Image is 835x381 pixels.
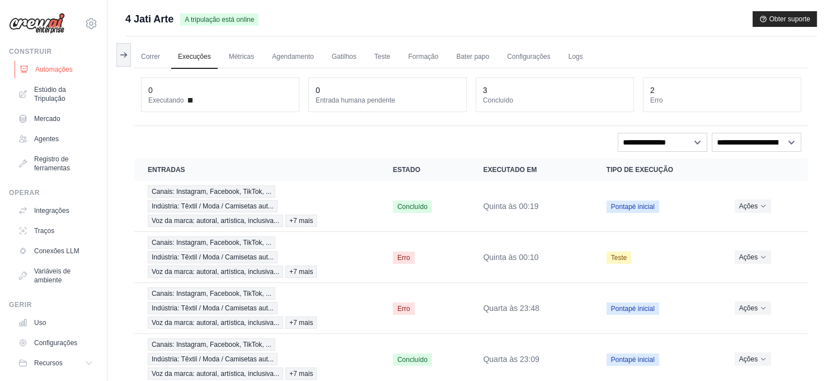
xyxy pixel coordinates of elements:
span: Concluído [393,354,432,366]
span: A tripulação está online [180,13,259,26]
a: Exibir detalhes de execução para canais [148,236,366,278]
span: Concluído [393,201,432,213]
a: Teste [368,45,397,69]
a: Integrações [13,202,98,220]
font: Conexões LLM [34,247,79,255]
span: +7 mais [285,317,317,329]
a: Bater papo [450,45,496,69]
div: 0 [316,85,320,96]
button: Obter suporte [753,11,817,27]
a: Configurações [500,45,557,69]
font: Obter suporte [770,15,810,24]
span: Voz da marca: autoral, artística, inclusiva... [148,317,283,329]
a: Formação [402,45,445,69]
div: Gerir [9,300,98,309]
div: Construir [9,47,98,56]
button: Ações para execução [735,199,771,213]
time: September 11, 2025 at 00:19 GMT-3 [484,202,539,211]
a: Registro de ferramentas [13,150,98,177]
a: Agendamento [265,45,321,69]
time: September 11, 2025 at 00:10 GMT-3 [484,253,539,262]
dt: Entrada humana pendente [316,96,459,105]
img: Logotipo [9,13,65,34]
span: Canais: Instagram, Facebook, TikTok, ... [148,287,275,300]
font: Variáveis de ambiente [34,267,93,285]
span: Canais: Instagram, Facebook, TikTok, ... [148,236,275,249]
a: Configurações [13,334,98,352]
button: Ações para execução [735,250,771,264]
font: Registro de ferramentas [34,155,93,173]
font: Ações [739,304,758,313]
span: Recursos [34,359,63,368]
span: Canais: Instagram, Facebook, TikTok, ... [148,338,275,351]
a: Execuções [171,45,218,69]
dt: Concluído [483,96,627,105]
th: Executado em [470,159,593,181]
a: Uso [13,314,98,332]
a: Conexões LLM [13,242,98,260]
a: Traços [13,222,98,240]
font: Estúdio da Tripulação [34,85,93,103]
dt: Erro [650,96,794,105]
span: Pontapé inicial [607,303,659,315]
font: Ações [739,202,758,211]
font: Ações [739,253,758,262]
span: Indústria: Têxtil / Moda / Camisetas aut... [148,302,278,314]
a: Exibir detalhes de execução para canais [148,287,366,329]
font: Configurações [34,338,77,347]
span: Voz da marca: autoral, artística, inclusiva... [148,215,283,227]
span: Pontapé inicial [607,354,659,366]
span: 4 Jati Arte [125,11,173,27]
font: Integrações [34,206,69,215]
div: 0 [148,85,153,96]
th: Estado [379,159,470,181]
a: Correr [134,45,167,69]
font: Mercado [34,114,60,123]
time: September 10, 2025 at 23:09 GMT-3 [484,355,540,364]
font: Automações [35,65,73,74]
span: Erro [393,252,415,264]
a: Agentes [13,130,98,148]
a: Exibir detalhes de execução para canais [148,185,366,227]
iframe: Chat Widget [779,327,835,381]
a: Gatilhos [325,45,363,69]
a: Logs [562,45,590,69]
a: Automações [15,61,99,78]
div: 3 [483,85,487,96]
button: Ações para execução [735,301,771,315]
span: Indústria: Têxtil / Moda / Camisetas aut... [148,353,278,365]
button: Recursos [13,354,98,372]
span: +7 mais [285,215,317,227]
font: Uso [34,318,46,327]
span: Erro [393,303,415,315]
span: +7 mais [285,266,317,278]
font: Ações [739,355,758,364]
a: Mercado [13,110,98,128]
span: Teste [607,252,632,264]
div: Widget de chat [779,327,835,381]
a: Exibir detalhes de execução para canais [148,338,366,380]
span: Indústria: Têxtil / Moda / Camisetas aut... [148,200,278,212]
th: Entradas [134,159,379,181]
span: Voz da marca: autoral, artística, inclusiva... [148,266,283,278]
span: Pontapé inicial [607,201,659,213]
a: Métricas [222,45,261,69]
div: 2 [650,85,655,96]
span: Indústria: Têxtil / Moda / Camisetas aut... [148,251,278,263]
a: Variáveis de ambiente [13,262,98,289]
button: Ações para execução [735,352,771,366]
font: Executando [148,96,184,105]
a: Estúdio da Tripulação [13,81,98,108]
span: Canais: Instagram, Facebook, TikTok, ... [148,185,275,198]
span: +7 mais [285,368,317,380]
font: Traços [34,226,54,235]
time: September 10, 2025 at 23:48 GMT-3 [484,304,540,313]
th: Tipo de execução [593,159,721,181]
font: Agentes [34,134,59,143]
span: Voz da marca: autoral, artística, inclusiva... [148,368,283,380]
div: Operar [9,188,98,197]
